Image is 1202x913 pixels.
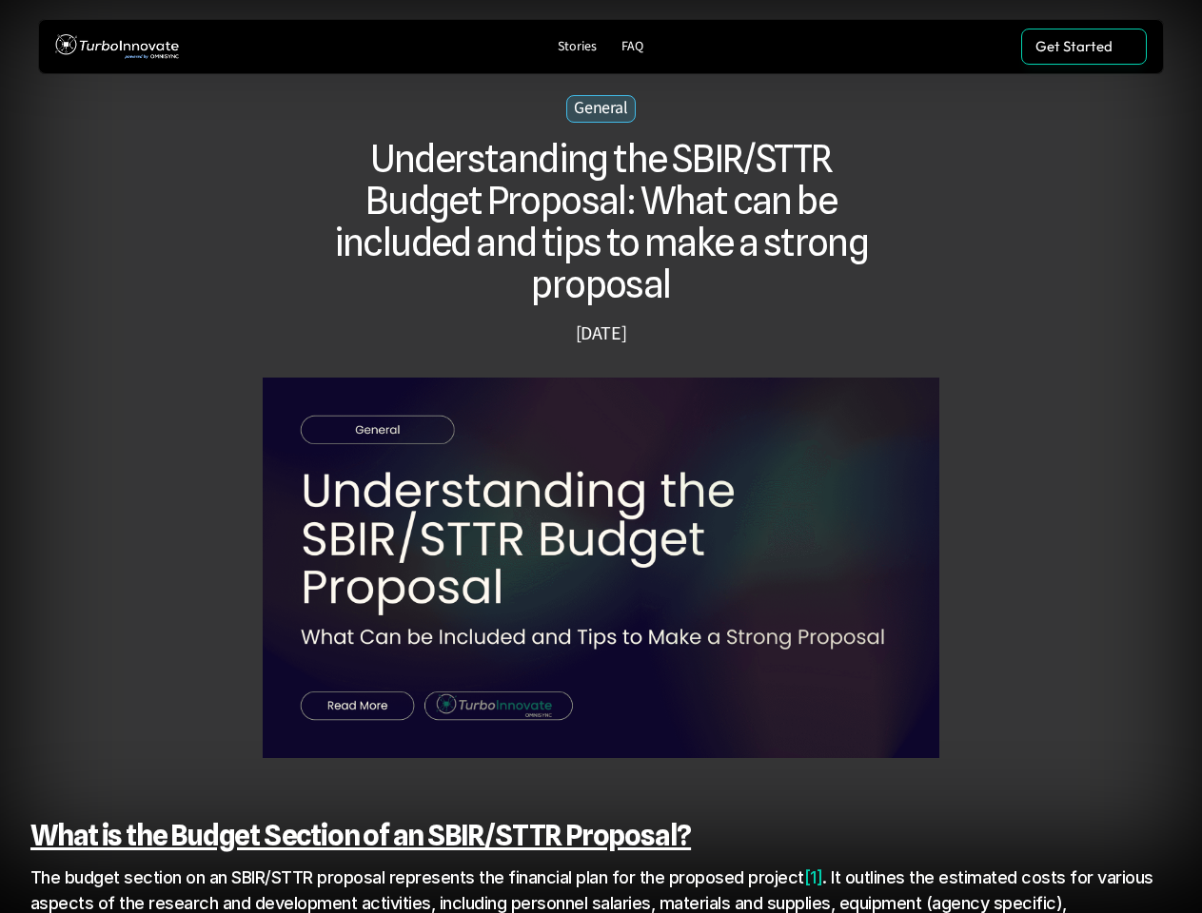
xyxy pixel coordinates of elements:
[550,34,604,60] a: Stories
[1035,38,1113,55] p: Get Started
[614,34,651,60] a: FAQ
[1021,29,1147,65] a: Get Started
[621,39,643,55] p: FAQ
[55,29,179,65] img: TurboInnovate Logo
[558,39,597,55] p: Stories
